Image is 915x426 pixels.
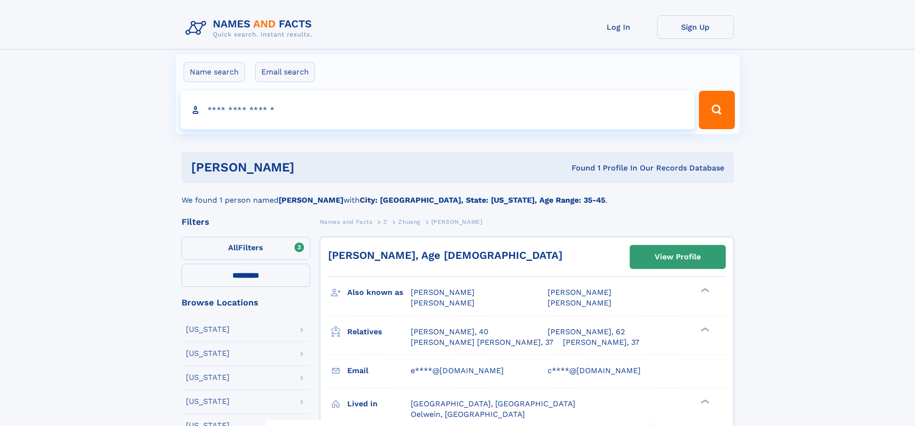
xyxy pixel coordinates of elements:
[563,337,639,348] a: [PERSON_NAME], 37
[411,298,475,307] span: [PERSON_NAME]
[360,195,605,205] b: City: [GEOGRAPHIC_DATA], State: [US_STATE], Age Range: 35-45
[182,237,310,260] label: Filters
[411,399,575,408] span: [GEOGRAPHIC_DATA], [GEOGRAPHIC_DATA]
[186,326,230,333] div: [US_STATE]
[698,287,710,293] div: ❯
[182,15,320,41] img: Logo Names and Facts
[228,243,238,252] span: All
[433,163,724,173] div: Found 1 Profile In Our Records Database
[580,15,657,39] a: Log In
[548,288,611,297] span: [PERSON_NAME]
[186,374,230,381] div: [US_STATE]
[383,216,388,228] a: Z
[398,216,420,228] a: Zhuang
[182,298,310,307] div: Browse Locations
[383,219,388,225] span: Z
[657,15,734,39] a: Sign Up
[191,161,433,173] h1: [PERSON_NAME]
[655,246,701,268] div: View Profile
[411,288,475,297] span: [PERSON_NAME]
[411,337,553,348] a: [PERSON_NAME] [PERSON_NAME], 37
[347,284,411,301] h3: Also known as
[431,219,483,225] span: [PERSON_NAME]
[411,327,488,337] a: [PERSON_NAME], 40
[411,410,525,419] span: Oelwein, [GEOGRAPHIC_DATA]
[548,298,611,307] span: [PERSON_NAME]
[279,195,343,205] b: [PERSON_NAME]
[181,91,695,129] input: search input
[347,324,411,340] h3: Relatives
[182,183,734,206] div: We found 1 person named with .
[255,62,315,82] label: Email search
[186,350,230,357] div: [US_STATE]
[698,398,710,404] div: ❯
[699,91,734,129] button: Search Button
[328,249,562,261] a: [PERSON_NAME], Age [DEMOGRAPHIC_DATA]
[347,363,411,379] h3: Email
[320,216,373,228] a: Names and Facts
[548,327,625,337] a: [PERSON_NAME], 62
[182,218,310,226] div: Filters
[398,219,420,225] span: Zhuang
[183,62,245,82] label: Name search
[347,396,411,412] h3: Lived in
[186,398,230,405] div: [US_STATE]
[698,326,710,332] div: ❯
[630,245,725,268] a: View Profile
